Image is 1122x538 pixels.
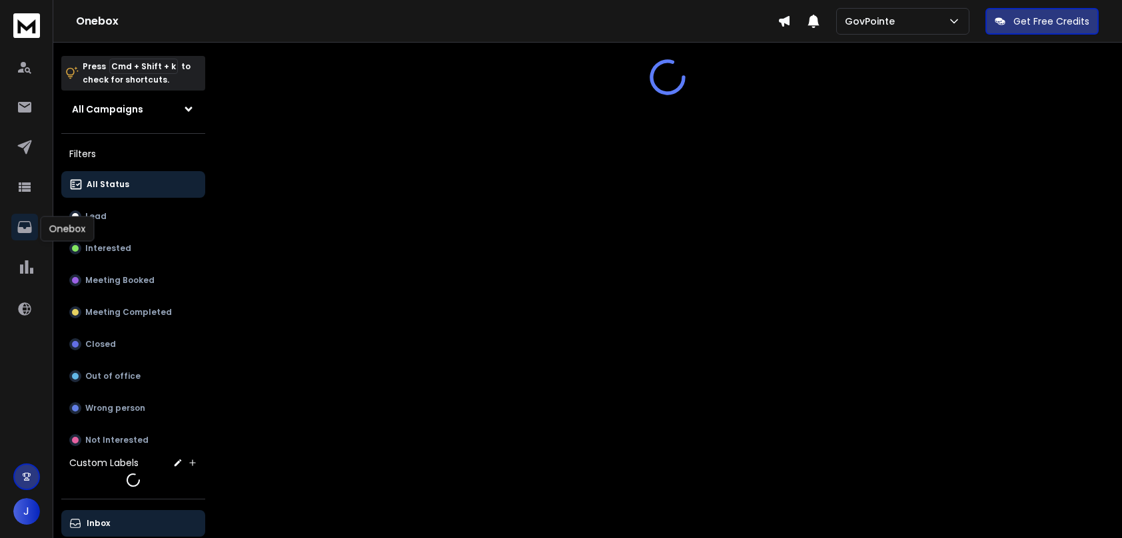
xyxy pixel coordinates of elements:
[85,307,172,318] p: Meeting Completed
[85,243,131,254] p: Interested
[61,510,205,537] button: Inbox
[40,216,94,242] div: Onebox
[61,299,205,326] button: Meeting Completed
[1013,15,1089,28] p: Get Free Credits
[61,235,205,262] button: Interested
[87,179,129,190] p: All Status
[85,211,107,222] p: Lead
[61,203,205,230] button: Lead
[72,103,143,116] h1: All Campaigns
[13,498,40,525] button: J
[76,13,778,29] h1: Onebox
[61,395,205,421] button: Wrong person
[109,59,178,74] span: Cmd + Shift + k
[61,144,205,163] h3: Filters
[83,60,191,87] p: Press to check for shortcuts.
[61,267,205,294] button: Meeting Booked
[85,435,149,445] p: Not Interested
[85,275,155,286] p: Meeting Booked
[61,96,205,123] button: All Campaigns
[61,427,205,453] button: Not Interested
[845,15,900,28] p: GovPointe
[69,456,139,469] h3: Custom Labels
[61,363,205,390] button: Out of office
[87,518,110,529] p: Inbox
[61,171,205,198] button: All Status
[13,13,40,38] img: logo
[85,403,145,413] p: Wrong person
[85,339,116,350] p: Closed
[61,331,205,358] button: Closed
[985,8,1099,35] button: Get Free Credits
[85,371,141,382] p: Out of office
